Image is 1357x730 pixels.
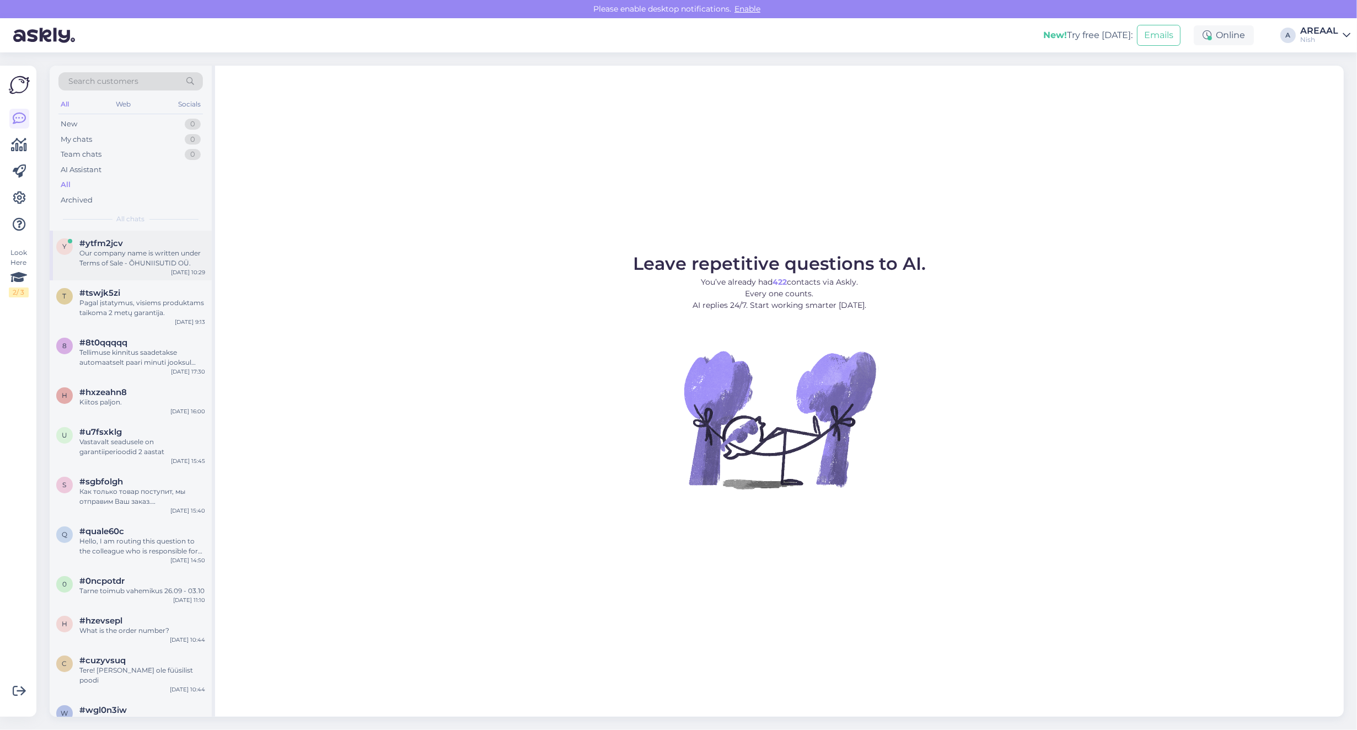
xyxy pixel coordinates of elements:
[79,487,205,507] div: Как только товар поступит, мы отправим Ваш заказ. Ориентировочное время прибытия товара — с 27.09...
[61,195,93,206] div: Archived
[62,530,67,539] span: q
[62,242,67,251] span: y
[79,238,123,248] span: #ytfm2jcv
[79,665,205,685] div: Tere! [PERSON_NAME] ole füüsilist poodi
[680,320,879,519] img: No Chat active
[9,287,29,297] div: 2 / 3
[1300,26,1338,35] div: AREAAL
[79,526,124,536] span: #quale60c
[9,74,30,95] img: Askly Logo
[62,391,67,399] span: h
[117,214,145,224] span: All chats
[58,97,71,111] div: All
[79,348,205,367] div: Tellimuse kinnitus saadetakse automaatselt paari minuti jooksul pärast makse sooritamist. Kui Te ...
[79,338,127,348] span: #8t0qqqqq
[633,276,926,311] p: You’ve already had contacts via Askly. Every one counts. AI replies 24/7. Start working smarter [...
[79,248,205,268] div: Our company name is written under Terms of Sale - ÕHUNIISUTID OÜ.
[79,656,126,665] span: #cuzyvsuq
[114,97,133,111] div: Web
[1280,28,1296,43] div: A
[1043,30,1067,40] b: New!
[1300,26,1350,44] a: AREAALNish
[171,367,205,376] div: [DATE] 17:30
[62,580,67,588] span: 0
[61,119,77,130] div: New
[170,685,205,694] div: [DATE] 10:44
[79,427,122,437] span: #u7fsxklg
[175,318,205,326] div: [DATE] 9:13
[1043,29,1133,42] div: Try free [DATE]:
[171,268,205,276] div: [DATE] 10:29
[61,179,71,190] div: All
[63,481,67,489] span: s
[61,149,101,160] div: Team chats
[170,556,205,564] div: [DATE] 14:50
[79,437,205,457] div: Vastavalt seadusele on garantiiperioodid 2 aastat
[173,596,205,604] div: [DATE] 11:10
[170,407,205,415] div: [DATE] 16:00
[79,387,127,397] span: #hxzeahn8
[79,288,120,298] span: #tswjk5zi
[633,253,926,274] span: Leave repetitive questions to AI.
[79,586,205,596] div: Tarne toimub vahemikus 26.09 - 03.10
[62,431,67,439] span: u
[61,709,68,717] span: w
[185,149,201,160] div: 0
[61,164,101,175] div: AI Assistant
[62,659,67,668] span: c
[79,397,205,407] div: Kiitos paljon.
[63,292,67,300] span: t
[170,636,205,644] div: [DATE] 10:44
[731,4,764,14] span: Enable
[79,298,205,318] div: Pagal įstatymus, visiems produktams taikoma 2 metų garantija.
[79,536,205,556] div: Hello, I am routing this question to the colleague who is responsible for this topic. The reply m...
[171,457,205,465] div: [DATE] 15:45
[773,277,787,287] b: 422
[1194,25,1254,45] div: Online
[1137,25,1181,46] button: Emails
[79,576,125,586] span: #0ncpotdr
[79,477,123,487] span: #sgbfolgh
[62,620,67,628] span: h
[185,119,201,130] div: 0
[79,705,127,715] span: #wgl0n3iw
[79,626,205,636] div: What is the order number?
[1300,35,1338,44] div: Nish
[62,342,67,350] span: 8
[185,134,201,145] div: 0
[61,134,92,145] div: My chats
[170,507,205,515] div: [DATE] 15:40
[79,616,122,626] span: #hzevsepl
[9,248,29,297] div: Look Here
[176,97,203,111] div: Socials
[68,76,138,87] span: Search customers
